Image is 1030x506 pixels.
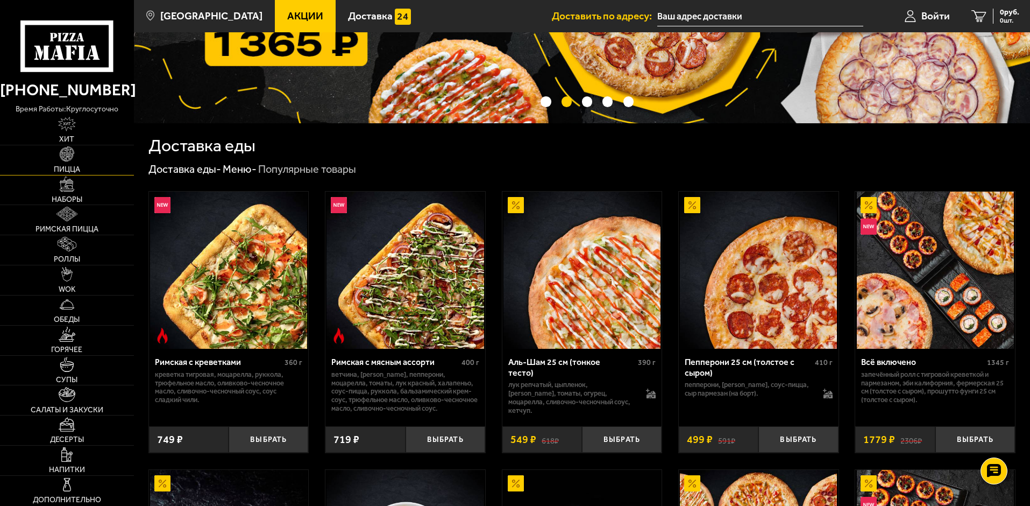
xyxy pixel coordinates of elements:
[33,496,101,504] span: Дополнительно
[148,163,221,175] a: Доставка еды-
[679,192,839,349] a: АкционныйПепперони 25 см (толстое с сыром)
[861,219,877,235] img: Новинка
[687,434,713,445] span: 499 ₽
[758,426,838,453] button: Выбрать
[855,192,1015,349] a: АкционныйНовинкаВсё включено
[148,137,255,154] h1: Доставка еды
[861,357,984,367] div: Всё включено
[56,376,77,384] span: Супы
[154,328,171,344] img: Острое блюдо
[541,96,551,107] button: точки переключения
[815,358,833,367] span: 410 г
[863,434,895,445] span: 1779 ₽
[582,426,662,453] button: Выбрать
[333,434,359,445] span: 719 ₽
[52,196,82,203] span: Наборы
[258,163,356,177] div: Популярные товары
[150,192,307,349] img: Римская с креветками
[51,346,82,354] span: Горячее
[921,11,950,21] span: Войти
[602,96,613,107] button: точки переключения
[149,192,309,349] a: НовинкаОстрое блюдоРимская с креветками
[1000,17,1019,24] span: 0 шт.
[331,328,347,344] img: Острое блюдо
[155,357,282,367] div: Римская с креветками
[857,192,1014,349] img: Всё включено
[657,6,863,26] input: Ваш адрес доставки
[552,11,657,21] span: Доставить по адресу:
[50,436,84,444] span: Десерты
[685,357,812,377] div: Пепперони 25 см (толстое с сыром)
[685,381,812,398] p: пепперони, [PERSON_NAME], соус-пицца, сыр пармезан (на борт).
[508,197,524,213] img: Акционный
[861,475,877,491] img: Акционный
[680,192,837,349] img: Пепперони 25 см (толстое с сыром)
[684,475,700,491] img: Акционный
[287,11,323,21] span: Акции
[54,166,80,173] span: Пицца
[59,136,74,143] span: Хит
[154,475,171,491] img: Акционный
[900,434,922,445] s: 2306 ₽
[987,358,1009,367] span: 1345 г
[861,197,877,213] img: Акционный
[331,197,347,213] img: Новинка
[395,9,411,25] img: 15daf4d41897b9f0e9f617042186c801.svg
[623,96,634,107] button: точки переключения
[582,96,592,107] button: точки переключения
[223,163,257,175] a: Меню-
[326,192,484,349] img: Римская с мясным ассорти
[503,192,660,349] img: Аль-Шам 25 см (тонкое тесто)
[31,406,103,414] span: Салаты и закуски
[331,357,459,367] div: Римская с мясным ассорти
[510,434,536,445] span: 549 ₽
[502,192,662,349] a: АкционныйАль-Шам 25 см (тонкое тесто)
[49,466,85,474] span: Напитки
[508,381,636,415] p: лук репчатый, цыпленок, [PERSON_NAME], томаты, огурец, моцарелла, сливочно-чесночный соус, кетчуп.
[35,226,98,233] span: Римская пицца
[155,370,303,405] p: креветка тигровая, моцарелла, руккола, трюфельное масло, оливково-чесночное масло, сливочно-чесно...
[562,96,572,107] button: точки переключения
[461,358,479,367] span: 400 г
[325,192,485,349] a: НовинкаОстрое блюдоРимская с мясным ассорти
[542,434,559,445] s: 618 ₽
[508,357,636,377] div: Аль-Шам 25 см (тонкое тесто)
[684,197,700,213] img: Акционный
[331,370,479,413] p: ветчина, [PERSON_NAME], пепперони, моцарелла, томаты, лук красный, халапеньо, соус-пицца, руккола...
[59,286,75,293] span: WOK
[160,11,262,21] span: [GEOGRAPHIC_DATA]
[157,434,183,445] span: 749 ₽
[348,11,393,21] span: Доставка
[54,316,80,324] span: Обеды
[935,426,1015,453] button: Выбрать
[718,434,735,445] s: 591 ₽
[154,197,171,213] img: Новинка
[406,426,485,453] button: Выбрать
[508,475,524,491] img: Акционный
[54,256,80,263] span: Роллы
[638,358,656,367] span: 390 г
[285,358,302,367] span: 360 г
[229,426,308,453] button: Выбрать
[861,370,1009,405] p: Запечённый ролл с тигровой креветкой и пармезаном, Эби Калифорния, Фермерская 25 см (толстое с сы...
[1000,9,1019,16] span: 0 руб.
